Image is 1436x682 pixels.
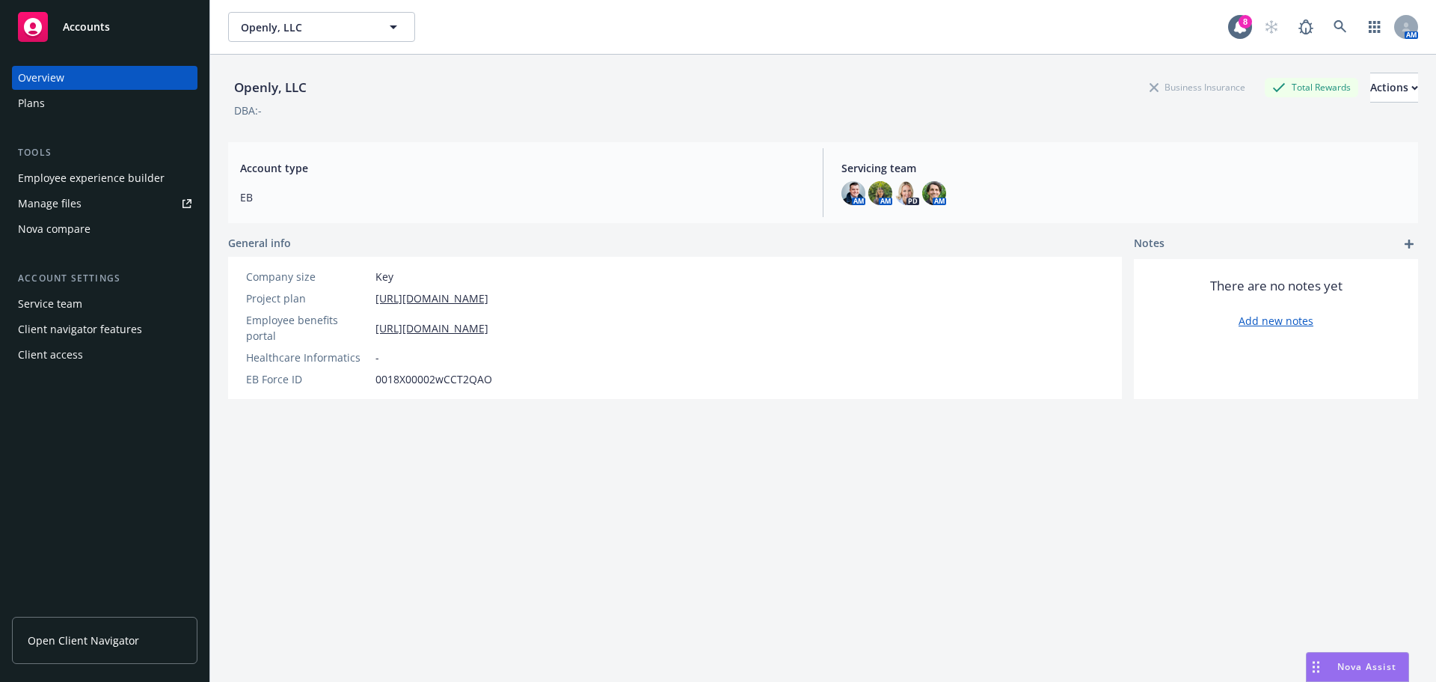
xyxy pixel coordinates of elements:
img: photo [922,181,946,205]
div: Service team [18,292,82,316]
span: - [375,350,379,365]
div: Healthcare Informatics [246,350,369,365]
a: Accounts [12,6,197,48]
a: Overview [12,66,197,90]
span: There are no notes yet [1210,277,1343,295]
img: photo [841,181,865,205]
img: photo [895,181,919,205]
span: Accounts [63,21,110,33]
a: Add new notes [1239,313,1313,329]
div: Drag to move [1307,653,1325,681]
div: Manage files [18,192,82,216]
button: Actions [1370,73,1418,103]
div: DBA: - [234,103,262,118]
span: Nova Assist [1337,660,1396,673]
div: Company size [246,269,369,284]
div: Plans [18,91,45,115]
span: General info [228,235,291,251]
div: Project plan [246,290,369,306]
div: EB Force ID [246,371,369,387]
a: add [1400,235,1418,253]
div: Business Insurance [1142,78,1253,97]
div: Client access [18,343,83,367]
span: Servicing team [841,160,1406,176]
a: Plans [12,91,197,115]
a: Employee experience builder [12,166,197,190]
span: Open Client Navigator [28,633,139,648]
div: Nova compare [18,217,90,241]
div: Employee benefits portal [246,312,369,344]
button: Nova Assist [1306,652,1409,682]
a: Manage files [12,192,197,216]
div: Overview [18,66,64,90]
span: Openly, LLC [241,19,370,35]
div: 8 [1239,15,1252,28]
div: Employee experience builder [18,166,165,190]
a: Client access [12,343,197,367]
a: Nova compare [12,217,197,241]
a: Report a Bug [1291,12,1321,42]
span: Key [375,269,393,284]
button: Openly, LLC [228,12,415,42]
div: Client navigator features [18,317,142,341]
a: Switch app [1360,12,1390,42]
div: Account settings [12,271,197,286]
a: [URL][DOMAIN_NAME] [375,290,488,306]
a: Start snowing [1256,12,1286,42]
span: Account type [240,160,805,176]
span: Notes [1134,235,1165,253]
a: Client navigator features [12,317,197,341]
img: photo [868,181,892,205]
a: [URL][DOMAIN_NAME] [375,320,488,336]
div: Openly, LLC [228,78,313,97]
span: EB [240,189,805,205]
span: 0018X00002wCCT2QAO [375,371,492,387]
div: Total Rewards [1265,78,1358,97]
div: Tools [12,145,197,160]
a: Service team [12,292,197,316]
a: Search [1325,12,1355,42]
